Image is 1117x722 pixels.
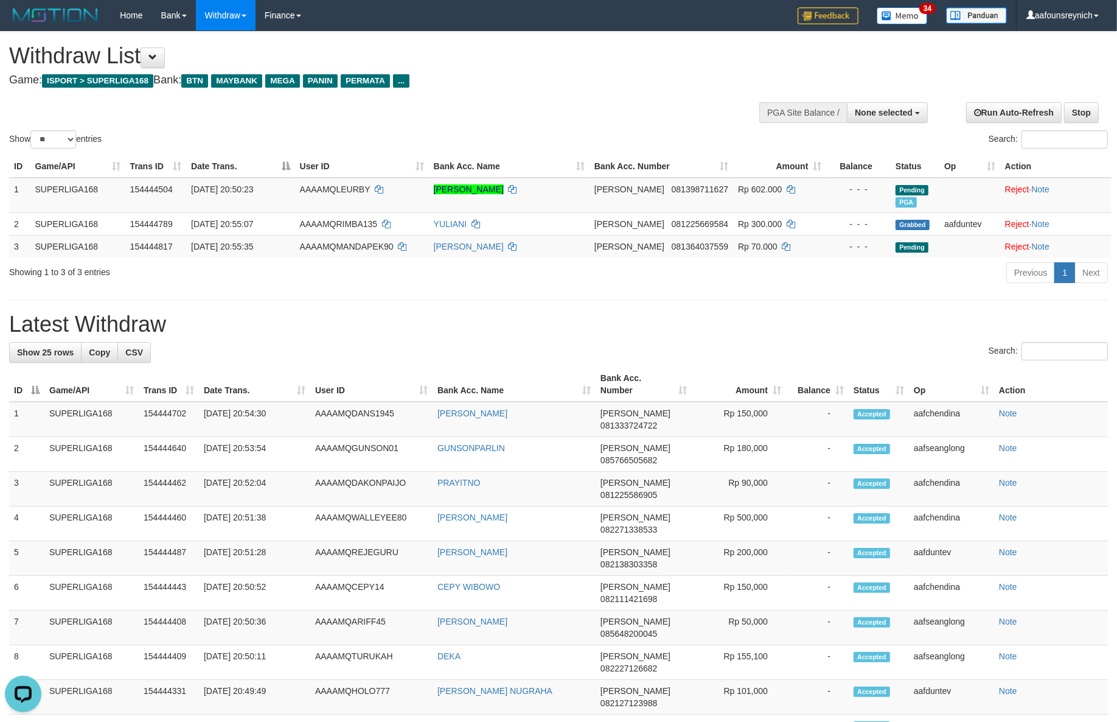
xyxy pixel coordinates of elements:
[692,437,786,472] td: Rp 180,000
[310,437,433,472] td: AAAAMQGUNSON01
[17,348,74,357] span: Show 25 rows
[786,541,849,576] td: -
[692,680,786,715] td: Rp 101,000
[125,155,186,178] th: Trans ID: activate to sort column ascending
[896,185,928,195] span: Pending
[9,235,30,258] td: 3
[854,548,890,558] span: Accepted
[341,74,390,88] span: PERMATA
[600,651,670,661] span: [PERSON_NAME]
[854,444,890,454] span: Accepted
[692,541,786,576] td: Rp 200,000
[310,611,433,645] td: AAAAMQARIFF45
[1031,219,1049,229] a: Note
[30,155,125,178] th: Game/API: activate to sort column ascending
[44,541,139,576] td: SUPERLIGA168
[9,472,44,506] td: 3
[139,437,199,472] td: 154444640
[199,576,310,611] td: [DATE] 20:50:52
[1021,342,1108,360] input: Search:
[738,219,782,229] span: Rp 300.000
[919,3,936,14] span: 34
[600,582,670,592] span: [PERSON_NAME]
[896,220,930,230] span: Grabbed
[310,506,433,541] td: AAAAMQWALLEYEE80
[786,611,849,645] td: -
[939,212,1000,235] td: aafduntev
[832,183,886,195] div: - - -
[433,367,596,402] th: Bank Acc. Name: activate to sort column ascending
[600,490,657,500] span: Copy 081225586905 to clipboard
[9,74,732,86] h4: Game: Bank:
[896,197,917,208] span: Marked by aafounsreynich
[692,472,786,506] td: Rp 90,000
[590,155,733,178] th: Bank Acc. Number: activate to sort column ascending
[199,402,310,437] td: [DATE] 20:54:30
[738,184,782,194] span: Rp 602.000
[786,680,849,715] td: -
[44,402,139,437] td: SUPERLIGA168
[849,367,909,402] th: Status: activate to sort column ascending
[9,506,44,541] td: 4
[854,617,890,628] span: Accepted
[310,472,433,506] td: AAAAMQDAKONPAIJO
[9,44,732,68] h1: Withdraw List
[199,541,310,576] td: [DATE] 20:51:28
[600,686,670,696] span: [PERSON_NAME]
[139,367,199,402] th: Trans ID: activate to sort column ascending
[600,547,670,557] span: [PERSON_NAME]
[437,513,507,522] a: [PERSON_NAME]
[909,437,994,472] td: aafseanglong
[854,687,890,697] span: Accepted
[692,611,786,645] td: Rp 50,000
[798,7,858,24] img: Feedback.jpg
[300,242,394,251] span: AAAAMQMANDAPEK90
[9,261,456,278] div: Showing 1 to 3 of 3 entries
[1000,155,1112,178] th: Action
[1021,130,1108,149] input: Search:
[672,242,728,251] span: Copy 081364037559 to clipboard
[832,218,886,230] div: - - -
[909,645,994,680] td: aafseanglong
[300,219,378,229] span: AAAAMQRIMBA135
[1054,262,1075,283] a: 1
[437,582,500,592] a: CEPY WIBOWO
[44,576,139,611] td: SUPERLIGA168
[30,235,125,258] td: SUPERLIGA168
[999,582,1017,592] a: Note
[191,219,253,229] span: [DATE] 20:55:07
[434,184,504,194] a: [PERSON_NAME]
[44,645,139,680] td: SUPERLIGA168
[437,651,461,661] a: DEKA
[139,402,199,437] td: 154444702
[909,472,994,506] td: aafchendina
[999,547,1017,557] a: Note
[832,240,886,253] div: - - -
[692,402,786,437] td: Rp 150,000
[181,74,208,88] span: BTN
[999,651,1017,661] a: Note
[429,155,590,178] th: Bank Acc. Name: activate to sort column ascending
[310,402,433,437] td: AAAAMQDANS1945
[600,629,657,639] span: Copy 085648200045 to clipboard
[946,7,1007,24] img: panduan.png
[999,686,1017,696] a: Note
[30,178,125,213] td: SUPERLIGA168
[1006,262,1055,283] a: Previous
[310,541,433,576] td: AAAAMQREJEGURU
[759,102,847,123] div: PGA Site Balance /
[600,455,657,465] span: Copy 085766505682 to clipboard
[600,408,670,418] span: [PERSON_NAME]
[199,506,310,541] td: [DATE] 20:51:38
[9,6,102,24] img: MOTION_logo.png
[939,155,1000,178] th: Op: activate to sort column ascending
[909,367,994,402] th: Op: activate to sort column ascending
[909,541,994,576] td: aafduntev
[199,367,310,402] th: Date Trans.: activate to sort column ascending
[139,680,199,715] td: 154444331
[9,611,44,645] td: 7
[786,576,849,611] td: -
[594,184,664,194] span: [PERSON_NAME]
[89,348,110,357] span: Copy
[909,402,994,437] td: aafchendina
